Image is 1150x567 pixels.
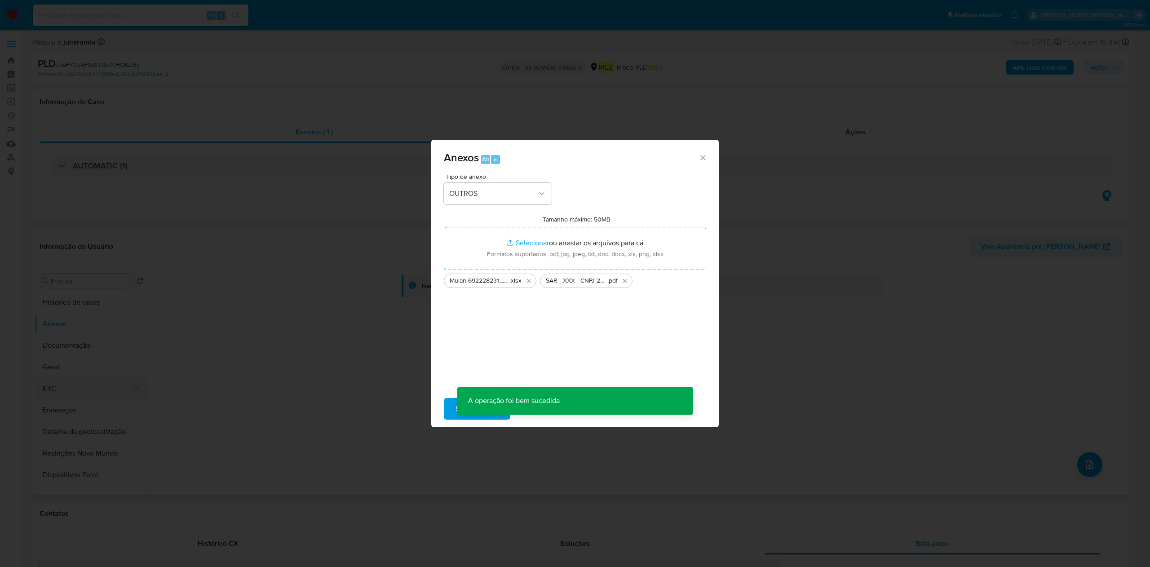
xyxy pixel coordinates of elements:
span: a [494,155,497,164]
ul: Arquivos selecionados [444,270,706,288]
button: Fechar [699,153,707,161]
span: OUTROS [449,189,537,198]
span: .pdf [607,276,618,285]
button: Excluir SAR - XXX - CNPJ 26806982000105 - 26.806.982 MARTINS PERCILIO BRITO DA HORA.pdf [619,275,630,286]
span: Anexos [444,150,479,165]
span: Subir arquivo [456,399,499,419]
span: Tipo de anexo [446,173,554,180]
button: Excluir Mulan 692228231_2025_09_15_16_40_21.xlsx [523,275,534,286]
span: Mulan 692228231_2025_09_15_16_40_21 [450,276,509,285]
span: Alt [482,155,489,164]
label: Tamanho máximo: 50MB [543,215,610,223]
span: .xlsx [509,276,522,285]
span: Cancelar [526,399,555,419]
p: A operação foi bem sucedida [457,387,571,415]
button: OUTROS [444,183,552,204]
button: Subir arquivo [444,398,510,420]
span: SAR - XXX - CNPJ 26806982000105 - 26.806.982 [PERSON_NAME] PERCILIO [PERSON_NAME] [PERSON_NAME] [546,276,607,285]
